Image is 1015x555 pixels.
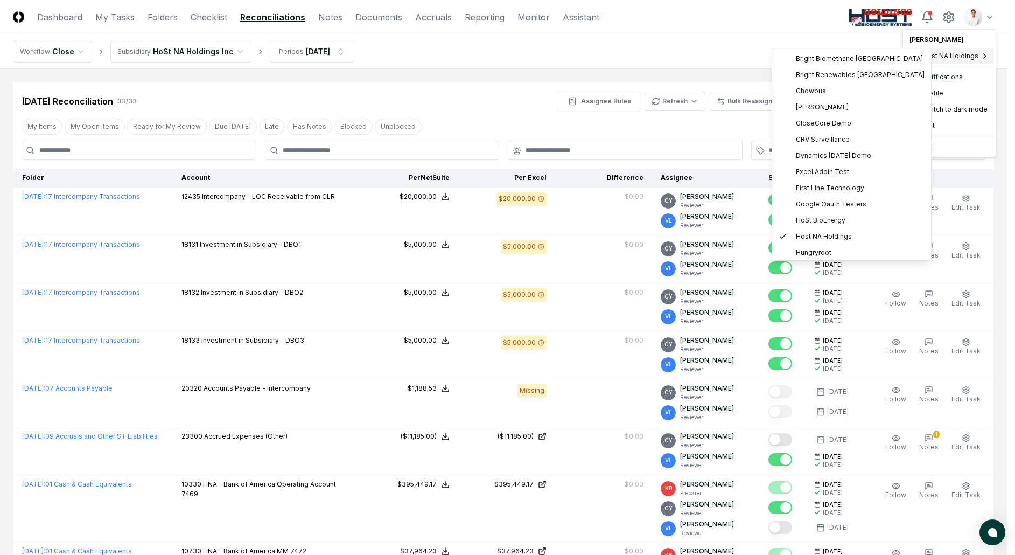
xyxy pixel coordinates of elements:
a: Notifications [905,69,993,85]
span: First Line Technology [796,183,864,193]
span: Google Oauth Testers [796,199,866,209]
span: Excel Addin Test [796,167,849,177]
span: Bright Biomethane [GEOGRAPHIC_DATA] [796,54,923,64]
div: Logout [905,138,993,155]
span: Host NA Holdings [922,51,978,61]
span: Dynamics [DATE] Demo [796,151,871,161]
a: Profile [905,85,993,101]
span: [PERSON_NAME] [796,102,849,112]
span: CRV Surveillance [796,135,850,144]
div: Support [905,117,993,134]
span: HoSt BioEnergy [796,216,845,225]
span: Host NA Holdings [796,232,852,241]
span: CloseCore Demo [796,119,851,128]
span: Chowbus [796,86,826,96]
span: Bright Renewables [GEOGRAPHIC_DATA] [796,70,925,80]
div: [PERSON_NAME] [905,32,993,48]
span: Hungryroot [796,248,831,258]
div: Switch to dark mode [905,101,993,117]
